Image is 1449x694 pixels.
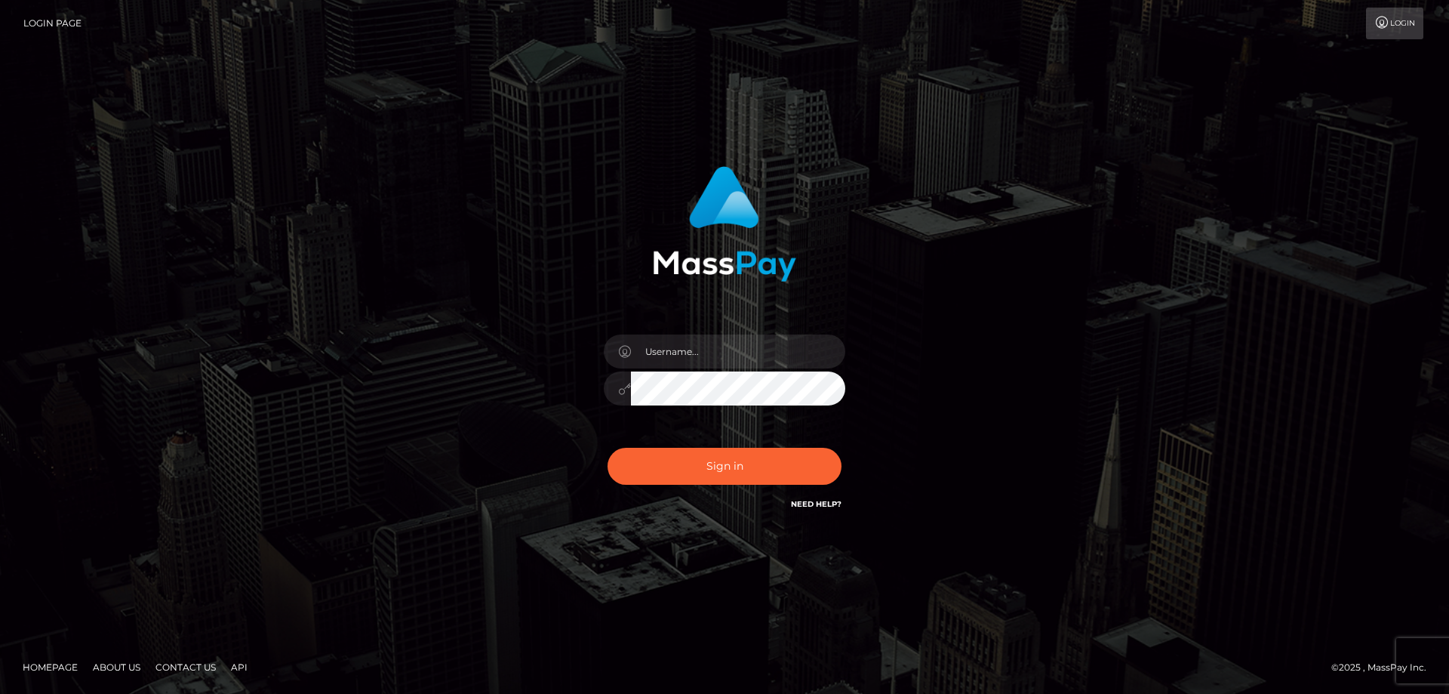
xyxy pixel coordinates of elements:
img: MassPay Login [653,166,796,282]
a: Login Page [23,8,82,39]
div: © 2025 , MassPay Inc. [1331,659,1438,676]
a: About Us [87,655,146,679]
a: Login [1366,8,1423,39]
input: Username... [631,335,845,369]
a: Homepage [17,655,84,679]
button: Sign in [608,448,841,485]
a: API [225,655,254,679]
a: Need Help? [791,499,841,509]
a: Contact Us [149,655,222,679]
